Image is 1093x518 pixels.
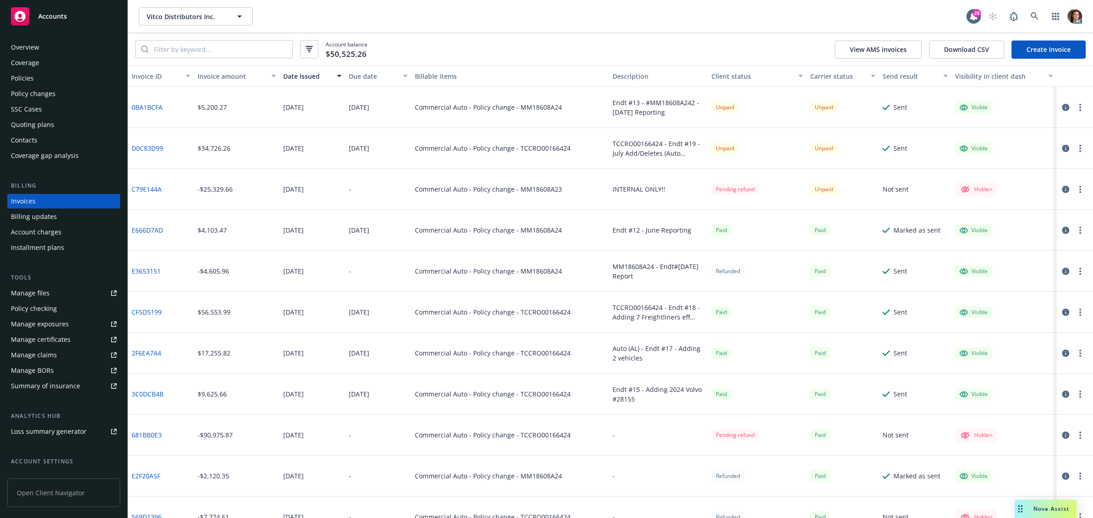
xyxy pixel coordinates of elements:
a: Policy changes [7,86,120,101]
div: Sent [894,307,907,317]
div: Visible [960,144,988,152]
button: Download CSV [929,41,1004,59]
div: Summary of insurance [11,379,80,393]
button: Send result [879,65,951,87]
div: - [349,430,351,440]
div: [DATE] [349,307,369,317]
div: Refunded [711,265,745,277]
div: $4,103.47 [198,225,227,235]
div: Coverage [11,56,39,70]
div: Loss summary generator [11,424,87,439]
a: Billing updates [7,209,120,224]
a: Coverage [7,56,120,70]
button: Invoice ID [128,65,194,87]
div: [DATE] [283,266,304,276]
div: Marked as sent [894,471,940,481]
div: Visible [960,226,988,234]
div: $9,625.66 [198,389,227,399]
a: Create Invoice [1011,41,1086,59]
div: Endt #13 - #MM18608A242 - [DATE] Reporting [613,98,704,117]
div: Description [613,71,704,81]
div: Billing updates [11,209,57,224]
div: [DATE] [349,225,369,235]
button: View AMS invoices [835,41,922,59]
div: Date issued [283,71,332,81]
a: CF5D5199 [132,307,162,317]
div: Auto (AL) - Endt #17 - Adding 2 vehicles [613,344,704,363]
a: SSC Cases [7,102,120,117]
button: Carrier status [807,65,879,87]
div: Unpaid [810,142,838,154]
div: Sent [894,143,907,153]
button: Date issued [280,65,346,87]
div: Paid [810,265,830,277]
span: Paid [711,347,731,359]
div: Commercial Auto - Policy change - TCCRO00166424 [415,348,571,358]
span: Paid [810,470,830,482]
button: Description [609,65,708,87]
span: Open Client Navigator [7,478,120,507]
div: INTERNAL ONLY!! [613,184,665,194]
a: Policies [7,71,120,86]
div: [DATE] [283,102,304,112]
svg: Search [141,46,148,53]
div: [DATE] [349,348,369,358]
div: Not sent [883,184,909,194]
div: Hidden [960,430,992,441]
div: Account settings [7,457,120,466]
div: Manage files [11,286,50,300]
div: Tools [7,273,120,282]
div: [DATE] [349,389,369,399]
a: Overview [7,40,120,55]
div: Paid [711,224,731,236]
div: Visibility in client dash [955,71,1043,81]
div: Paid [810,224,830,236]
div: Commercial Auto - Policy change - TCCRO00166424 [415,430,571,440]
div: [DATE] [283,430,304,440]
div: Not sent [883,430,909,440]
div: Paid [711,388,731,400]
a: Invoices [7,194,120,208]
button: Nova Assist [1015,500,1077,518]
span: Paid [810,388,830,400]
div: Coverage gap analysis [11,148,79,163]
span: Manage exposures [7,317,120,331]
input: Filter by keyword... [148,41,292,58]
div: Service team [11,470,50,484]
img: photo [1067,9,1082,24]
a: Switch app [1047,7,1065,25]
div: - [349,266,351,276]
div: Marked as sent [894,225,940,235]
div: [DATE] [283,348,304,358]
span: Nova Assist [1033,505,1069,513]
a: Policy checking [7,301,120,316]
button: Client status [708,65,807,87]
div: $17,255.82 [198,348,230,358]
div: Billing [7,181,120,190]
div: Unpaid [711,142,739,154]
div: Quoting plans [11,117,54,132]
div: -$4,605.96 [198,266,229,276]
a: Loss summary generator [7,424,120,439]
a: Account charges [7,225,120,239]
div: Pending refund [711,429,759,441]
a: Report a Bug [1005,7,1023,25]
div: Installment plans [11,240,64,255]
div: Visible [960,103,988,112]
div: MM18608A24 - Endt#[DATE] Report [613,262,704,281]
span: Paid [810,306,830,318]
div: Overview [11,40,39,55]
div: Sent [894,266,907,276]
div: Paid [810,429,830,441]
div: Commercial Auto - Policy change - TCCRO00166424 [415,307,571,317]
div: Policy changes [11,86,56,101]
div: Unpaid [810,183,838,195]
div: Endt #15 - Adding 2024 Volvo #28155 [613,385,704,404]
div: Contacts [11,133,37,147]
a: Manage certificates [7,332,120,347]
div: - [613,471,615,481]
div: Commercial Auto - Policy change - MM18608A23 [415,184,562,194]
div: - [613,430,615,440]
